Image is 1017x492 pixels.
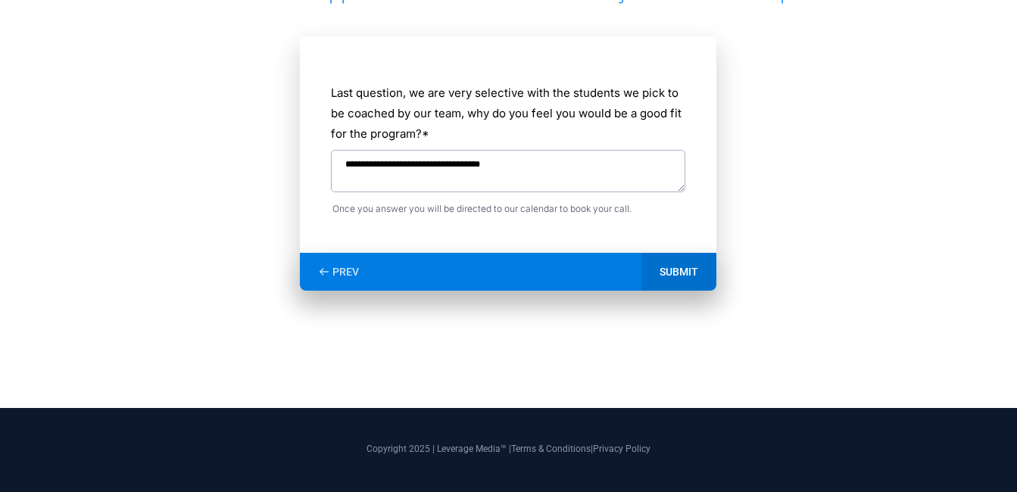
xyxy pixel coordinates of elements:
[593,444,650,454] a: Privacy Policy
[511,444,591,454] a: Terms & Conditions
[331,83,685,144] label: Last question, we are very selective with the students we pick to be coached by our team, why do ...
[641,253,716,291] div: SUBMIT
[332,265,359,279] span: PREV
[332,201,685,217] span: Once you answer you will be directed to our calendar to book your call.
[81,442,937,456] p: Copyright 2025 | Leverage Media™ | |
